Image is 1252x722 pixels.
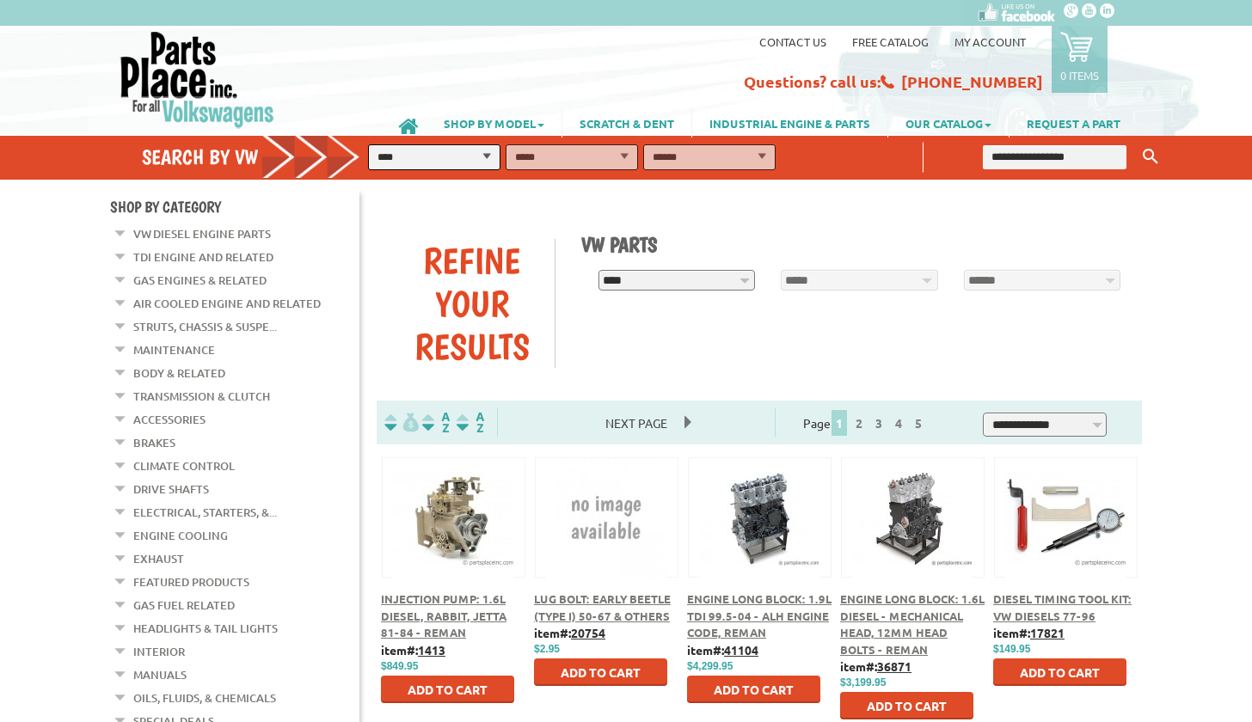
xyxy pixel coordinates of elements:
img: Sort by Headline [419,413,453,432]
button: Keyword Search [1138,143,1163,171]
button: Add to Cart [840,692,973,719]
a: TDI Engine and Related [133,246,273,268]
span: $3,199.95 [840,676,886,688]
span: Add to Cart [1020,664,1100,680]
a: My Account [954,34,1026,49]
a: Lug Bolt: Early Beetle (Type I) 50-67 & Others [534,591,671,623]
a: Gas Engines & Related [133,269,267,291]
u: 17821 [1030,625,1065,640]
span: Add to Cart [408,682,488,697]
span: Add to Cart [867,698,947,713]
button: Add to Cart [381,676,514,703]
a: Engine Cooling [133,524,228,547]
h4: Shop By Category [110,198,359,216]
img: filterpricelow.svg [384,413,419,432]
img: Parts Place Inc! [119,30,276,129]
h1: VW Parts [581,232,1130,257]
a: 0 items [1052,26,1108,93]
a: 4 [891,415,906,431]
span: Add to Cart [561,664,641,680]
a: Climate Control [133,455,235,477]
a: Free Catalog [852,34,929,49]
a: Electrical, Starters, &... [133,501,277,523]
u: 41104 [724,642,758,658]
a: 5 [911,415,926,431]
a: Diesel Timing Tool Kit: VW Diesels 77-96 [993,591,1132,623]
u: 1413 [418,642,445,658]
a: Air Cooled Engine and Related [133,292,321,315]
b: item#: [840,658,911,674]
a: Injection Pump: 1.6L Diesel, Rabbit, Jetta 81-84 - Reman [381,591,506,639]
a: Accessories [133,408,206,431]
a: Engine Long Block: 1.6L Diesel - Mechanical Head, 12mm Head Bolts - Reman [840,591,985,657]
b: item#: [381,642,445,658]
a: Body & Related [133,362,225,384]
a: OUR CATALOG [888,108,1009,138]
u: 36871 [877,658,911,674]
a: Featured Products [133,571,249,593]
button: Add to Cart [687,676,820,703]
a: Gas Fuel Related [133,594,235,616]
a: Manuals [133,664,187,686]
div: Page [775,408,955,437]
a: Brakes [133,431,175,454]
a: Exhaust [133,548,184,570]
span: $849.95 [381,660,418,672]
span: $4,299.95 [687,660,733,672]
button: Add to Cart [534,658,667,686]
b: item#: [687,642,758,658]
span: 1 [832,410,847,436]
a: SCRATCH & DENT [562,108,691,138]
p: 0 items [1060,68,1099,83]
a: SHOP BY MODEL [427,108,562,138]
span: Add to Cart [714,682,794,697]
a: Engine Long Block: 1.9L TDI 99.5-04 - ALH Engine Code, Reman [687,591,832,639]
a: 3 [871,415,887,431]
button: Add to Cart [993,658,1126,686]
b: item#: [993,625,1065,640]
a: Oils, Fluids, & Chemicals [133,687,276,709]
b: item#: [534,625,605,640]
a: VW Diesel Engine Parts [133,223,271,245]
a: Maintenance [133,339,215,361]
img: Sort by Sales Rank [453,413,488,432]
a: INDUSTRIAL ENGINE & PARTS [692,108,887,138]
span: $2.95 [534,643,560,655]
a: REQUEST A PART [1010,108,1138,138]
a: Transmission & Clutch [133,385,270,407]
u: 20754 [571,625,605,640]
div: Refine Your Results [390,239,555,368]
span: Next Page [588,410,684,436]
a: Next Page [588,415,684,431]
a: Headlights & Tail Lights [133,617,278,639]
a: Struts, Chassis & Suspe... [133,315,277,338]
h4: Search by VW [142,144,377,169]
a: 2 [851,415,867,431]
a: Contact us [759,34,826,49]
a: Drive Shafts [133,478,209,500]
span: $149.95 [993,643,1030,655]
a: Interior [133,640,185,663]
